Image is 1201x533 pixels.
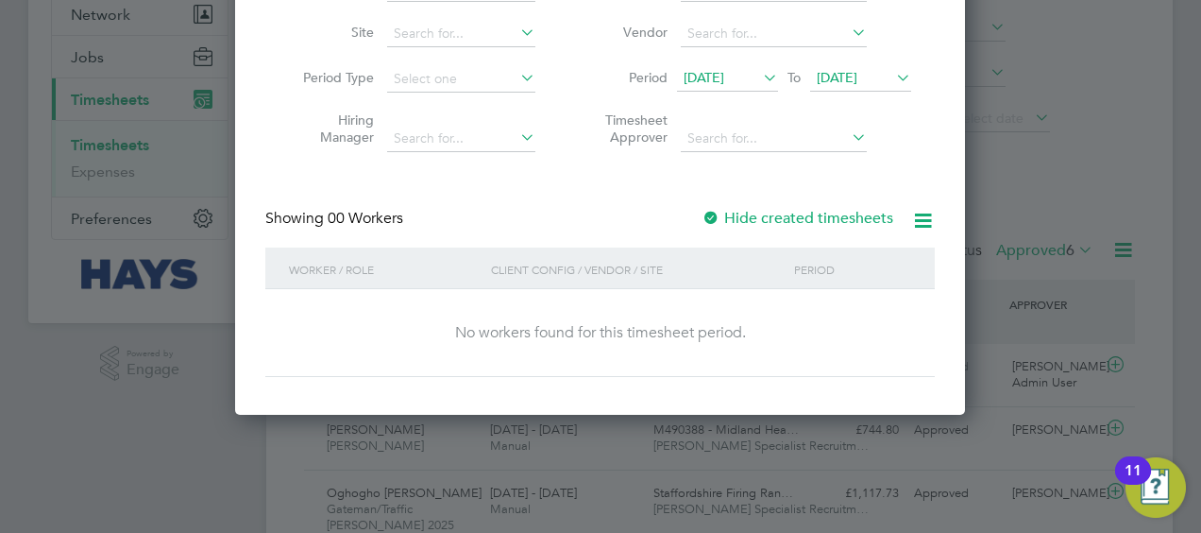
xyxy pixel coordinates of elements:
input: Search for... [681,126,867,152]
span: 00 Workers [328,209,403,228]
input: Select one [387,66,535,93]
label: Period Type [289,69,374,86]
label: Site [289,24,374,41]
div: Showing [265,209,407,229]
input: Search for... [387,126,535,152]
div: Client Config / Vendor / Site [486,248,789,291]
label: Hide created timesheets [702,209,893,228]
label: Timesheet Approver [583,112,668,146]
div: 11 [1125,471,1142,495]
span: To [782,65,806,90]
div: Worker / Role [284,248,486,291]
label: Hiring Manager [289,112,374,146]
div: Period [789,248,916,291]
label: Vendor [583,24,668,41]
span: [DATE] [684,69,724,86]
input: Search for... [387,21,535,47]
span: [DATE] [817,69,857,86]
input: Search for... [681,21,867,47]
button: Open Resource Center, 11 new notifications [1125,457,1186,518]
label: Period [583,69,668,86]
div: No workers found for this timesheet period. [284,323,916,343]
